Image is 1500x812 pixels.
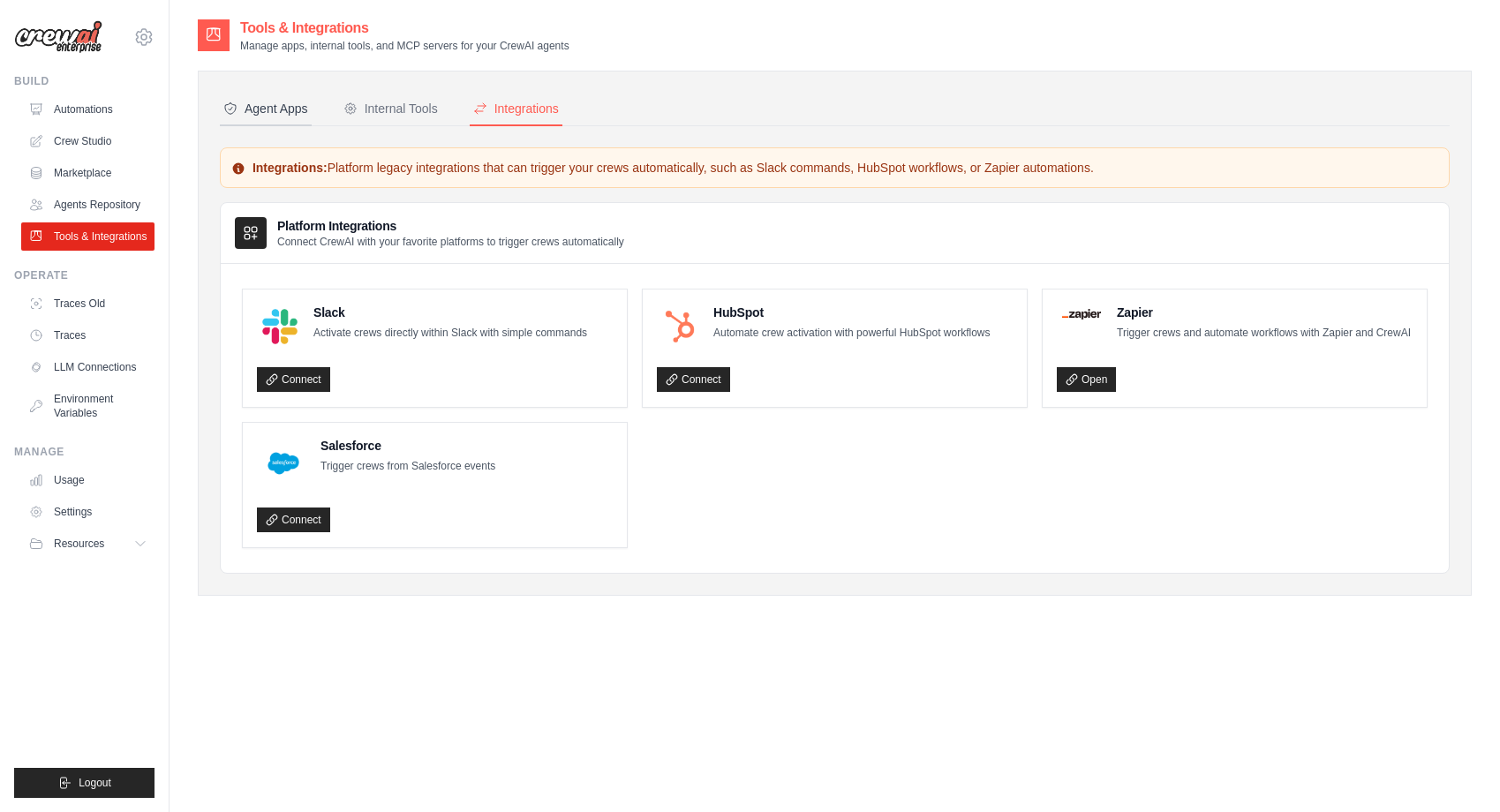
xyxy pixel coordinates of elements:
button: Resources [21,530,155,558]
p: Activate crews directly within Slack with simple commands [313,325,587,342]
h4: Slack [313,304,587,321]
a: Usage [21,466,155,494]
img: Zapier Logo [1062,309,1101,320]
p: Trigger crews from Salesforce events [320,458,495,476]
h4: Zapier [1117,304,1411,321]
img: HubSpot Logo [662,309,697,344]
a: Connect [257,367,330,392]
span: Resources [54,537,104,551]
img: Salesforce Logo [262,442,305,485]
a: Tools & Integrations [21,222,155,251]
a: Marketplace [21,159,155,187]
button: Logout [14,768,155,798]
h2: Tools & Integrations [240,18,569,39]
a: LLM Connections [21,353,155,381]
a: Agents Repository [21,191,155,219]
a: Environment Variables [21,385,155,427]
a: Connect [657,367,730,392]
a: Connect [257,507,330,532]
h4: Salesforce [320,437,495,455]
div: Manage [14,445,155,459]
p: Platform legacy integrations that can trigger your crews automatically, such as Slack commands, H... [231,159,1438,177]
p: Connect CrewAI with your favorite platforms to trigger crews automatically [277,235,624,249]
img: Logo [14,20,102,54]
button: Integrations [470,93,562,126]
div: Internal Tools [343,100,438,117]
span: Logout [79,776,111,790]
a: Settings [21,498,155,526]
a: Traces Old [21,289,155,318]
div: Integrations [473,100,559,117]
img: Slack Logo [262,309,298,344]
strong: Integrations: [253,161,328,175]
h3: Platform Integrations [277,217,624,235]
button: Internal Tools [340,93,441,126]
div: Operate [14,268,155,282]
p: Manage apps, internal tools, and MCP servers for your CrewAI agents [240,39,569,53]
div: Agent Apps [223,100,308,117]
p: Automate crew activation with powerful HubSpot workflows [713,325,990,342]
a: Traces [21,321,155,350]
p: Trigger crews and automate workflows with Zapier and CrewAI [1117,325,1411,342]
a: Automations [21,95,155,124]
div: Build [14,74,155,88]
a: Crew Studio [21,127,155,155]
button: Agent Apps [220,93,312,126]
h4: HubSpot [713,304,990,321]
a: Open [1057,367,1116,392]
